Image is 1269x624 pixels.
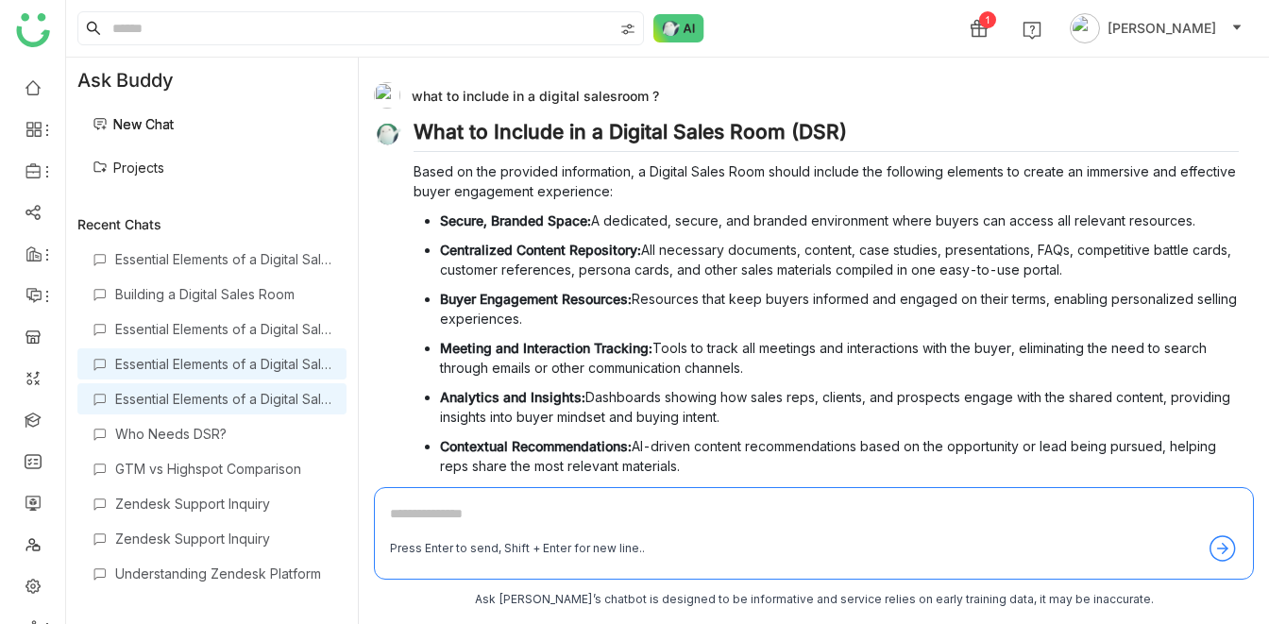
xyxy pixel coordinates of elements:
strong: Secure, Branded Space: [440,212,591,228]
div: Building a Digital Sales Room [115,286,331,302]
strong: Centralized Content Repository: [440,242,641,258]
div: HPEGlobal Sales Opportunities Boost [115,600,331,616]
div: Zendesk Support Inquiry [115,496,331,512]
div: Essential Elements of a Digital Salesroom [115,356,331,372]
img: ask-buddy-normal.svg [653,14,704,42]
div: what to include in a digital salesroom ? [374,82,1239,109]
strong: Buyer Engagement Resources: [440,291,632,307]
div: Essential Elements of a Digital Salesroom [115,391,331,407]
div: Essential Elements of a Digital Sales Room [115,321,331,337]
div: Press Enter to send, Shift + Enter for new line.. [390,540,645,558]
img: search-type.svg [620,22,635,37]
p: Based on the provided information, a Digital Sales Room should include the following elements to ... [414,161,1239,201]
p: All necessary documents, content, case studies, presentations, FAQs, competitive battle cards, cu... [440,240,1239,279]
strong: Analytics and Insights: [440,389,585,405]
p: AI-driven content recommendations based on the opportunity or lead being pursued, helping reps sh... [440,436,1239,476]
img: help.svg [1023,21,1041,40]
div: Ask Buddy [66,58,358,103]
img: logo [16,13,50,47]
div: Ask [PERSON_NAME]’s chatbot is designed to be informative and service relies on early training da... [374,591,1254,609]
a: New Chat [93,116,174,132]
strong: Contextual Recommendations: [440,438,632,454]
p: Tools to track all meetings and interactions with the buyer, eliminating the need to search throu... [440,338,1239,378]
p: A dedicated, secure, and branded environment where buyers can access all relevant resources. [440,211,1239,230]
button: [PERSON_NAME] [1066,13,1246,43]
div: 1 [979,11,996,28]
div: Who Needs DSR? [115,426,331,442]
img: avatar [1070,13,1100,43]
a: Projects [93,160,164,176]
span: [PERSON_NAME] [1108,18,1216,39]
div: Recent Chats [77,216,347,232]
h2: What to Include in a Digital Sales Room (DSR) [414,120,1239,152]
img: 684a9c37de261c4b36a3da64 [374,82,400,109]
p: Resources that keep buyers informed and engaged on their terms, enabling personalized selling exp... [440,289,1239,329]
div: Essential Elements of a Digital Salesroom [115,251,331,267]
div: Understanding Zendesk Platform [115,565,331,582]
div: GTM vs Highspot Comparison [115,461,331,477]
p: Dashboards showing how sales reps, clients, and prospects engage with the shared content, providi... [440,387,1239,427]
strong: Meeting and Interaction Tracking: [440,340,652,356]
div: Zendesk Support Inquiry [115,531,331,547]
